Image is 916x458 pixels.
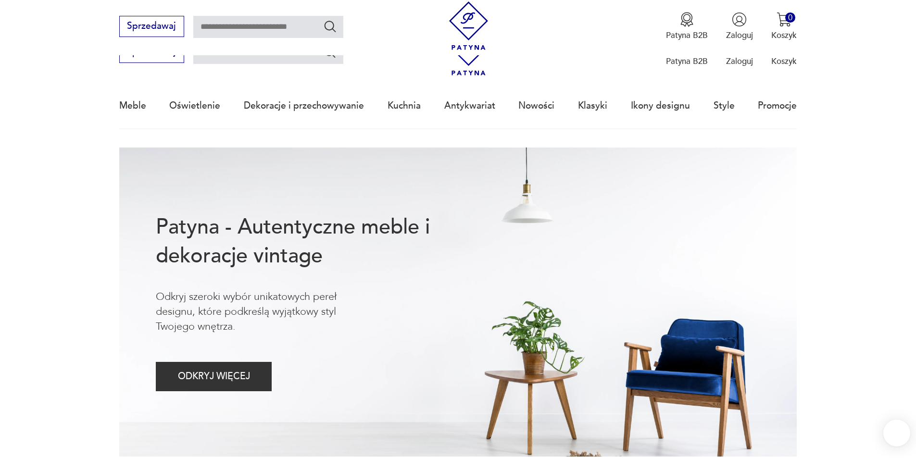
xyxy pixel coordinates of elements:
button: Sprzedawaj [119,16,184,37]
p: Koszyk [771,30,797,41]
p: Zaloguj [726,30,753,41]
a: Promocje [758,84,797,128]
button: ODKRYJ WIĘCEJ [156,362,272,391]
p: Patyna B2B [666,56,708,67]
a: Sprzedawaj [119,49,184,57]
a: Meble [119,84,146,128]
img: Ikonka użytkownika [732,12,747,27]
a: Nowości [518,84,554,128]
a: Kuchnia [388,84,421,128]
a: Oświetlenie [169,84,220,128]
a: Style [714,84,735,128]
a: Ikona medaluPatyna B2B [666,12,708,41]
button: Szukaj [323,45,337,59]
a: ODKRYJ WIĘCEJ [156,373,272,381]
a: Sprzedawaj [119,23,184,31]
a: Klasyki [578,84,607,128]
button: Szukaj [323,19,337,33]
p: Odkryj szeroki wybór unikatowych pereł designu, które podkreślą wyjątkowy styl Twojego wnętrza. [156,289,375,334]
p: Koszyk [771,56,797,67]
img: Ikona koszyka [777,12,791,27]
button: 0Koszyk [771,12,797,41]
img: Ikona medalu [679,12,694,27]
p: Patyna B2B [666,30,708,41]
button: Zaloguj [726,12,753,41]
div: 0 [785,12,795,23]
img: Patyna - sklep z meblami i dekoracjami vintage [444,1,493,50]
a: Antykwariat [444,84,495,128]
button: Patyna B2B [666,12,708,41]
a: Dekoracje i przechowywanie [244,84,364,128]
iframe: Smartsupp widget button [883,420,910,446]
a: Ikony designu [631,84,690,128]
h1: Patyna - Autentyczne meble i dekoracje vintage [156,213,467,271]
p: Zaloguj [726,56,753,67]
